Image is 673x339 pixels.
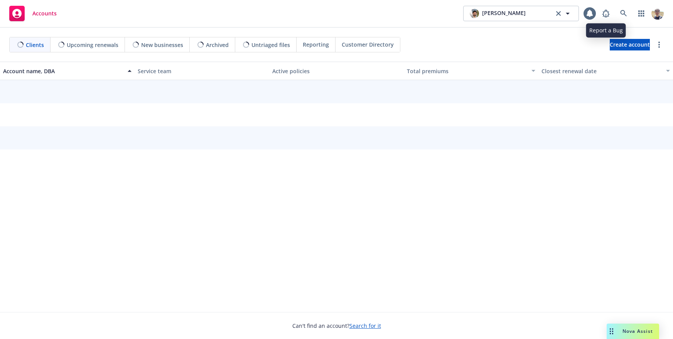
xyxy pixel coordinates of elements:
[407,67,527,75] div: Total premiums
[554,9,563,18] a: clear selection
[6,3,60,24] a: Accounts
[482,9,526,18] span: [PERSON_NAME]
[206,41,229,49] span: Archived
[269,62,404,80] button: Active policies
[135,62,269,80] button: Service team
[303,40,329,49] span: Reporting
[634,6,649,21] a: Switch app
[654,40,664,49] a: more
[26,41,44,49] span: Clients
[610,37,650,52] span: Create account
[272,67,401,75] div: Active policies
[463,6,579,21] button: photo[PERSON_NAME]clear selection
[651,7,664,20] img: photo
[32,10,57,17] span: Accounts
[349,322,381,329] a: Search for it
[67,41,118,49] span: Upcoming renewals
[607,324,659,339] button: Nova Assist
[404,62,538,80] button: Total premiums
[538,62,673,80] button: Closest renewal date
[138,67,266,75] div: Service team
[616,6,631,21] a: Search
[541,67,661,75] div: Closest renewal date
[622,328,653,334] span: Nova Assist
[141,41,183,49] span: New businesses
[610,39,650,50] a: Create account
[607,324,616,339] div: Drag to move
[292,322,381,330] span: Can't find an account?
[470,9,479,18] img: photo
[598,6,614,21] a: Report a Bug
[3,67,123,75] div: Account name, DBA
[251,41,290,49] span: Untriaged files
[342,40,394,49] span: Customer Directory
